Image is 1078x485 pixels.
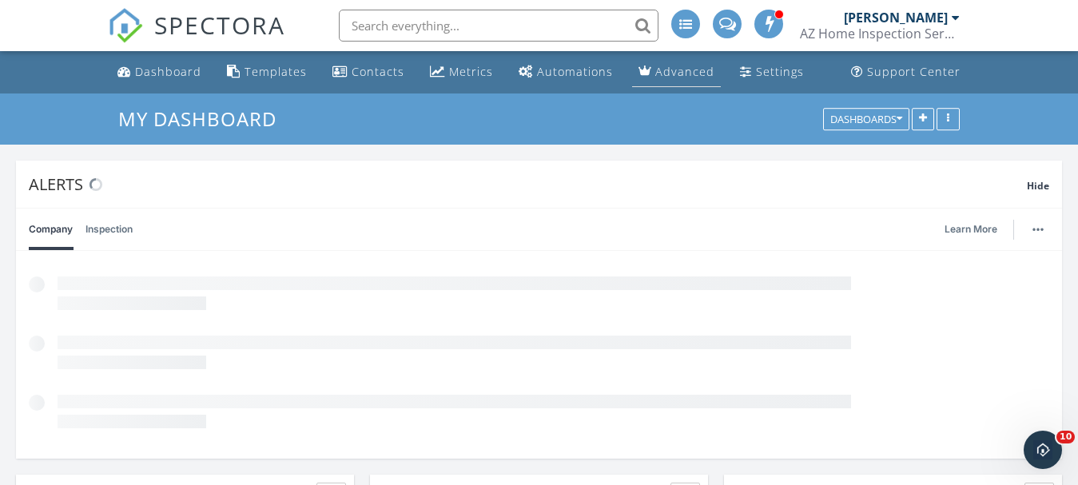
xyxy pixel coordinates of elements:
[1027,179,1049,193] span: Hide
[352,64,404,79] div: Contacts
[756,64,804,79] div: Settings
[512,58,619,87] a: Automations (Advanced)
[111,58,208,87] a: Dashboard
[29,173,1027,195] div: Alerts
[424,58,499,87] a: Metrics
[632,58,721,87] a: Advanced
[844,10,948,26] div: [PERSON_NAME]
[655,64,714,79] div: Advanced
[135,64,201,79] div: Dashboard
[86,209,133,250] a: Inspection
[108,22,285,55] a: SPECTORA
[154,8,285,42] span: SPECTORA
[1032,228,1044,231] img: ellipsis-632cfdd7c38ec3a7d453.svg
[823,108,909,130] button: Dashboards
[108,8,143,43] img: The Best Home Inspection Software - Spectora
[734,58,810,87] a: Settings
[537,64,613,79] div: Automations
[1024,431,1062,469] iframe: Intercom live chat
[830,113,902,125] div: Dashboards
[326,58,411,87] a: Contacts
[945,221,1007,237] a: Learn More
[845,58,967,87] a: Support Center
[1056,431,1075,443] span: 10
[867,64,961,79] div: Support Center
[449,64,493,79] div: Metrics
[245,64,307,79] div: Templates
[118,105,290,132] a: My Dashboard
[339,10,658,42] input: Search everything...
[221,58,313,87] a: Templates
[29,209,73,250] a: Company
[800,26,960,42] div: AZ Home Inspection Services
